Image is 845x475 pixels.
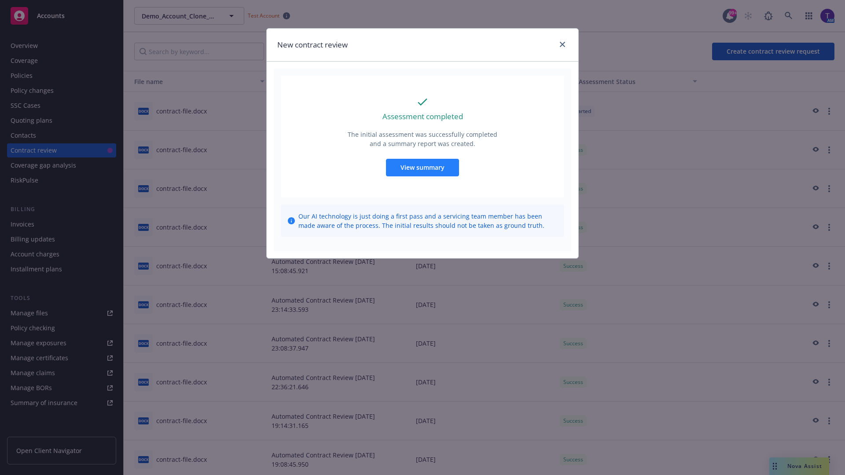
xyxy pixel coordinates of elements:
span: View summary [400,163,445,172]
span: Our AI technology is just doing a first pass and a servicing team member has been made aware of t... [298,212,557,230]
p: The initial assessment was successfully completed and a summary report was created. [347,130,498,148]
a: close [557,39,568,50]
p: Assessment completed [382,111,463,122]
button: View summary [386,159,459,176]
h1: New contract review [277,39,348,51]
